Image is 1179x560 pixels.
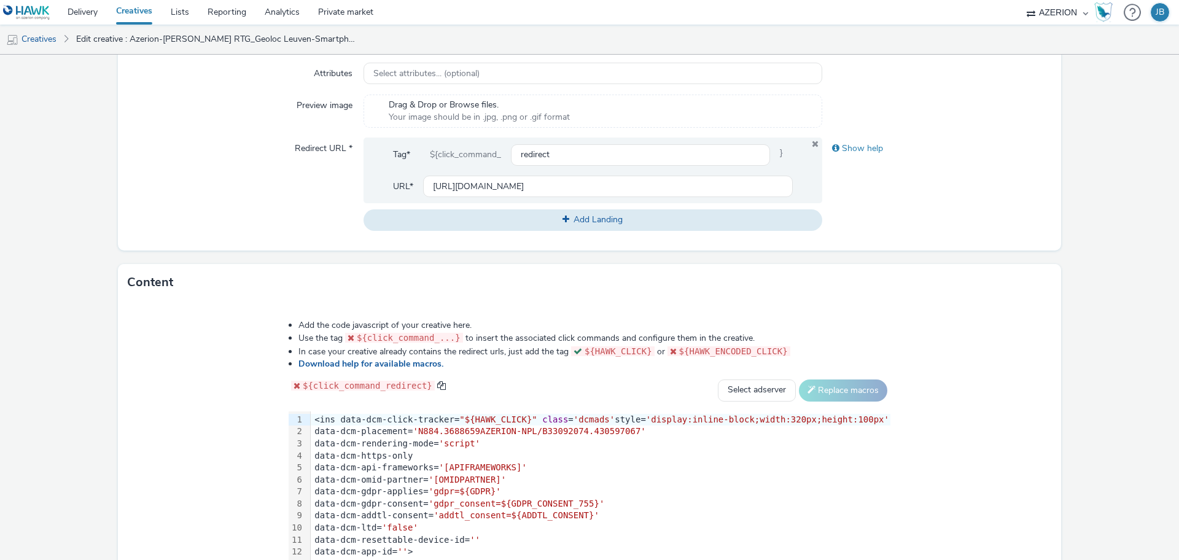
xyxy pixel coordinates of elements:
[1094,2,1118,22] a: Hawk Academy
[70,25,365,54] a: Edit creative : Azerion-[PERSON_NAME] RTG_Geoloc Leuven-Smartphone Static banner_MSSB_320x100_CPM...
[289,510,304,522] div: 9
[289,414,304,426] div: 1
[289,546,304,558] div: 12
[289,426,304,438] div: 2
[439,462,527,472] span: '[APIFRAMEWORKS]'
[290,138,357,155] label: Redirect URL *
[1094,2,1113,22] img: Hawk Academy
[382,523,418,532] span: 'false'
[303,381,432,391] span: ${click_command_redirect}
[413,426,645,436] span: 'N884.3688659AZERION-NPL/B33092074.430597067'
[311,522,890,534] div: data-dcm-ltd=
[298,332,890,344] li: Use the tag to insert the associated click commands and configure them in the creative.
[289,474,304,486] div: 6
[3,5,50,20] img: undefined Logo
[389,111,570,123] span: Your image should be in .jpg, .png or .gif format
[439,438,480,448] span: 'script'
[429,475,506,484] span: '[OMIDPARTNER]'
[429,486,501,496] span: 'gdpr=${GDPR}'
[770,144,793,166] span: }
[420,144,511,166] div: ${click_command_
[542,414,568,424] span: class
[470,535,480,545] span: ''
[646,414,889,424] span: 'display:inline-block;width:320px;height:100px'
[822,138,1052,160] div: Show help
[289,438,304,450] div: 3
[311,474,890,486] div: data-dcm-omid-partner=
[364,209,822,230] button: Add Landing
[309,63,357,80] label: Attributes
[311,426,890,438] div: data-dcm-placement=
[289,486,304,498] div: 7
[679,346,788,356] span: ${HAWK_ENCODED_CLICK}
[289,462,304,474] div: 5
[6,34,18,46] img: mobile
[298,345,890,358] li: In case your creative already contains the redirect urls, just add the tag or
[292,95,357,112] label: Preview image
[585,346,652,356] span: ${HAWK_CLICK}
[289,534,304,546] div: 11
[311,546,890,558] div: data-dcm-app-id= >
[298,358,448,370] a: Download help for available macros.
[437,381,446,390] span: copy to clipboard
[289,522,304,534] div: 10
[389,99,570,111] span: Drag & Drop or Browse files.
[289,450,304,462] div: 4
[311,534,890,546] div: data-dcm-resettable-device-id=
[1156,3,1164,21] div: JB
[311,486,890,498] div: data-dcm-gdpr-applies=
[574,414,615,424] span: 'dcmads'
[311,414,890,426] div: <ins data-dcm-click-tracker= = style=
[373,69,480,79] span: Select attributes... (optional)
[127,273,173,292] h3: Content
[574,214,623,225] span: Add Landing
[434,510,599,520] span: 'addtl_consent=${ADDTL_CONSENT}'
[357,333,461,343] span: ${click_command_...}
[298,319,890,332] li: Add the code javascript of your creative here.
[311,510,890,522] div: data-dcm-addtl-consent=
[459,414,537,424] span: "${HAWK_CLICK}"
[311,462,890,474] div: data-dcm-api-frameworks=
[311,450,890,462] div: data-dcm-https-only
[429,499,605,508] span: 'gdpr_consent=${GDPR_CONSENT_755}'
[423,176,793,197] input: url...
[289,498,304,510] div: 8
[397,546,408,556] span: ''
[799,379,887,402] button: Replace macros
[311,498,890,510] div: data-dcm-gdpr-consent=
[311,438,890,450] div: data-dcm-rendering-mode=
